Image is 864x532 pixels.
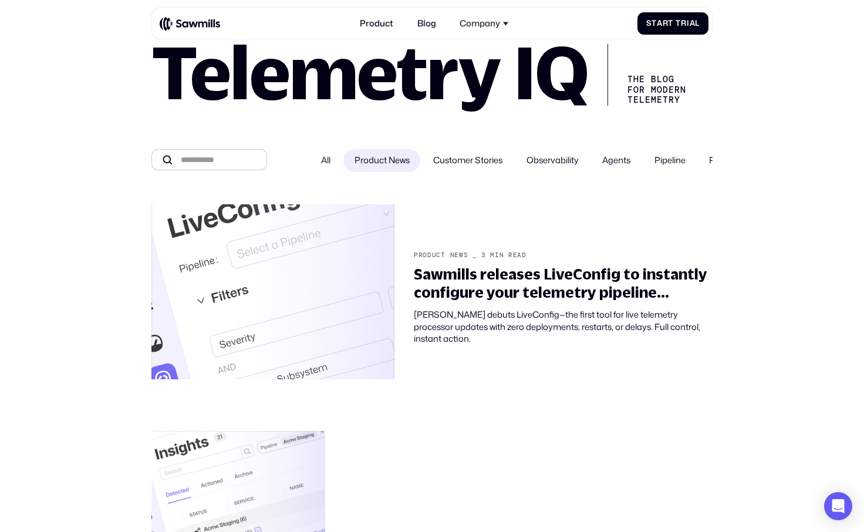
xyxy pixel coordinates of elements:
[687,19,690,28] span: i
[690,19,696,28] span: a
[646,19,652,28] span: S
[824,492,852,520] div: Open Intercom Messenger
[410,12,442,35] a: Blog
[414,251,468,259] div: Product News
[151,37,589,106] h1: Telemetry IQ
[526,154,579,167] span: Observability
[654,154,686,167] span: Pipeline
[414,309,713,345] div: [PERSON_NAME] debuts LiveConfig—the first tool for live telemetry processor updates with zero dep...
[481,251,486,259] div: 3
[453,12,515,35] div: Company
[695,19,700,28] span: l
[681,19,687,28] span: r
[473,251,477,259] div: _
[490,251,526,259] div: min read
[676,19,681,28] span: T
[151,149,713,172] form: All
[657,19,663,28] span: a
[460,18,500,29] div: Company
[414,265,713,301] div: Sawmills releases LiveConfig to instantly configure your telemetry pipeline without deployment
[321,154,330,167] span: All
[144,197,721,400] a: Product News_3min readSawmills releases LiveConfig to instantly configure your telemetry pipeline...
[709,154,753,167] span: Processors
[652,19,657,28] span: t
[607,44,694,106] div: The Blog for Modern telemetry
[602,154,630,167] span: Agents
[355,154,410,167] span: Product News
[433,154,502,167] span: Customer Stories
[663,19,669,28] span: r
[668,19,673,28] span: t
[637,12,708,35] a: StartTrial
[353,12,400,35] a: Product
